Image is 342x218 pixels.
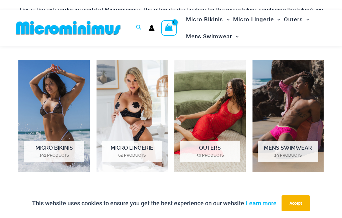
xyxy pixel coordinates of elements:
span: Outers [284,11,303,28]
span: Menu Toggle [303,11,310,28]
a: Learn more [246,200,277,207]
a: Visit product category Micro Lingerie [97,60,168,172]
span: Menu Toggle [232,28,239,45]
img: Outers [174,60,246,172]
a: Micro BikinisMenu ToggleMenu Toggle [184,11,231,28]
mark: 29 Products [258,152,318,158]
button: Accept [282,195,310,211]
span: Menu Toggle [223,11,230,28]
mark: 50 Products [180,152,240,158]
img: Micro Lingerie [97,60,168,172]
nav: Site Navigation [183,10,329,46]
a: OutersMenu ToggleMenu Toggle [282,11,311,28]
h2: Micro Bikinis [24,141,84,162]
a: Visit product category Micro Bikinis [18,60,90,172]
span: Micro Bikinis [186,11,223,28]
mark: 192 Products [24,152,84,158]
span: Mens Swimwear [186,28,232,45]
a: View Shopping Cart, empty [161,20,177,36]
img: MM SHOP LOGO FLAT [13,20,123,35]
p: This website uses cookies to ensure you get the best experience on our website. [32,198,277,208]
span: Menu Toggle [274,11,281,28]
mark: 64 Products [102,152,162,158]
a: Mens SwimwearMenu ToggleMenu Toggle [184,28,240,45]
span: Micro Lingerie [233,11,274,28]
h2: Mens Swimwear [258,141,318,162]
a: Micro LingerieMenu ToggleMenu Toggle [231,11,282,28]
img: Mens Swimwear [252,60,324,172]
a: Visit product category Mens Swimwear [252,60,324,172]
h2: Micro Lingerie [102,141,162,162]
a: Visit product category Outers [174,60,246,172]
img: Micro Bikinis [18,60,90,172]
a: Search icon link [136,24,142,32]
h6: This is the extraordinary world of Microminimus, the ultimate destination for the micro bikini, c... [18,6,324,44]
h2: Outers [180,141,240,162]
a: Account icon link [149,25,155,31]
